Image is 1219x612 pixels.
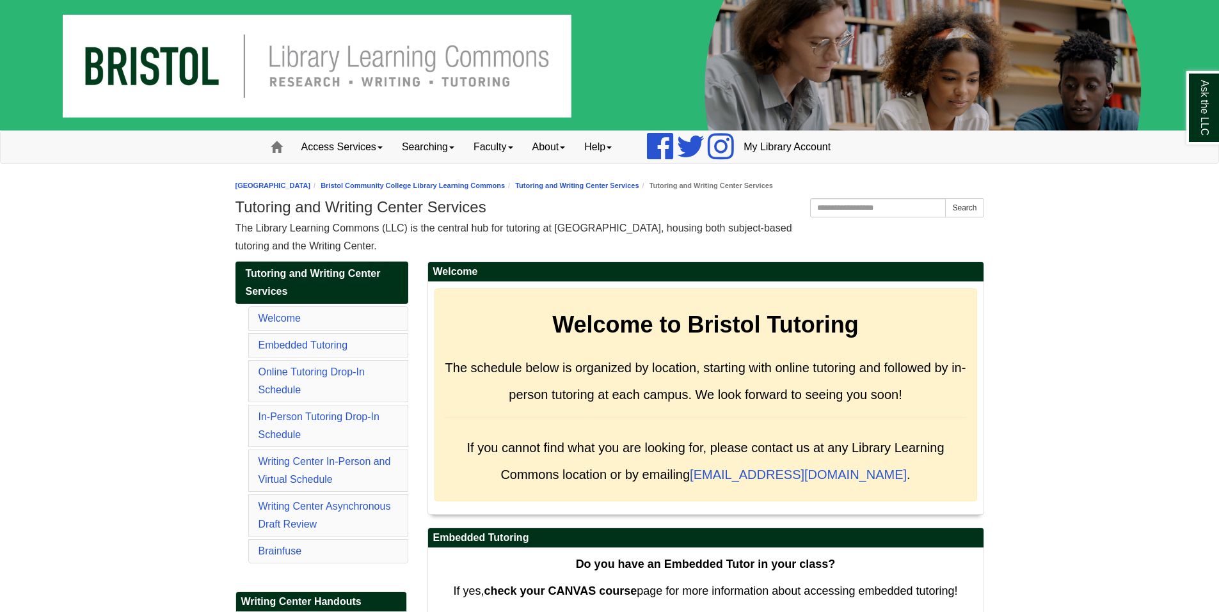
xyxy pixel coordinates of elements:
a: Online Tutoring Drop-In Schedule [259,366,365,395]
a: Tutoring and Writing Center Services [515,182,639,189]
a: [GEOGRAPHIC_DATA] [235,182,311,189]
strong: check your CANVAS course [484,585,637,597]
li: Tutoring and Writing Center Services [639,180,773,192]
a: Access Services [292,131,392,163]
span: If yes, page for more information about accessing embedded tutoring! [453,585,957,597]
h2: Welcome [428,262,984,282]
nav: breadcrumb [235,180,984,192]
a: Writing Center In-Person and Virtual Schedule [259,456,391,485]
a: Faculty [464,131,523,163]
a: Searching [392,131,464,163]
span: The schedule below is organized by location, starting with online tutoring and followed by in-per... [445,361,966,402]
button: Search [945,198,984,217]
a: Brainfuse [259,545,302,556]
span: Tutoring and Writing Center Services [246,268,381,297]
a: Tutoring and Writing Center Services [235,262,408,304]
a: About [523,131,575,163]
strong: Welcome to Bristol Tutoring [552,311,859,338]
h2: Embedded Tutoring [428,528,984,548]
a: [EMAIL_ADDRESS][DOMAIN_NAME] [690,467,907,482]
span: If you cannot find what you are looking for, please contact us at any Library Learning Commons lo... [466,441,944,482]
h2: Writing Center Handouts [236,592,406,612]
h1: Tutoring and Writing Center Services [235,198,984,216]
span: The Library Learning Commons (LLC) is the central hub for tutoring at [GEOGRAPHIC_DATA], housing ... [235,223,792,251]
a: Help [575,131,621,163]
a: In-Person Tutoring Drop-In Schedule [259,411,379,440]
a: Embedded Tutoring [259,340,348,350]
a: My Library Account [734,131,840,163]
a: Writing Center Asynchronous Draft Review [259,501,391,530]
a: Welcome [259,313,301,324]
strong: Do you have an Embedded Tutor in your class? [576,558,836,570]
a: Bristol Community College Library Learning Commons [321,182,505,189]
